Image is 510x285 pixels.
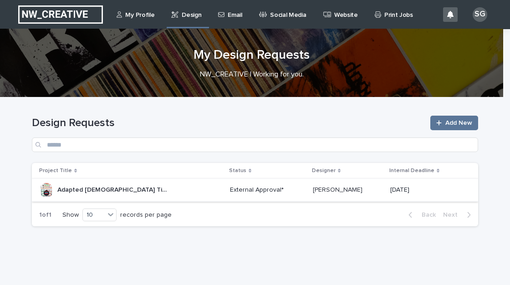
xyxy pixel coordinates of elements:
p: Adapted Bible Timeline for Wex Autism Ministry and Preschool Rooms [57,184,173,194]
tr: Adapted [DEMOGRAPHIC_DATA] Timeline for Wex [MEDICAL_DATA] Ministry and Preschool RoomsAdapted [D... [32,179,478,202]
img: EUIbKjtiSNGbmbK7PdmN [18,5,103,24]
span: Add New [445,120,472,126]
a: Add New [430,116,478,130]
p: Show [62,211,79,219]
p: [PERSON_NAME] [313,184,364,194]
p: records per page [120,211,172,219]
p: [DATE] [390,186,464,194]
button: Next [439,211,478,219]
div: 10 [83,210,105,220]
p: NW_CREATIVE | Working for you. [70,70,434,79]
span: Back [416,212,436,218]
p: 1 of 1 [32,204,59,226]
p: External Approval* [230,186,306,194]
p: Designer [312,166,336,176]
span: Next [443,212,463,218]
p: Project Title [39,166,72,176]
h1: My Design Requests [29,48,475,63]
p: Status [229,166,246,176]
button: Back [401,211,439,219]
h1: Design Requests [32,117,425,130]
input: Search [32,137,478,152]
div: SG [473,7,487,22]
p: Internal Deadline [389,166,434,176]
